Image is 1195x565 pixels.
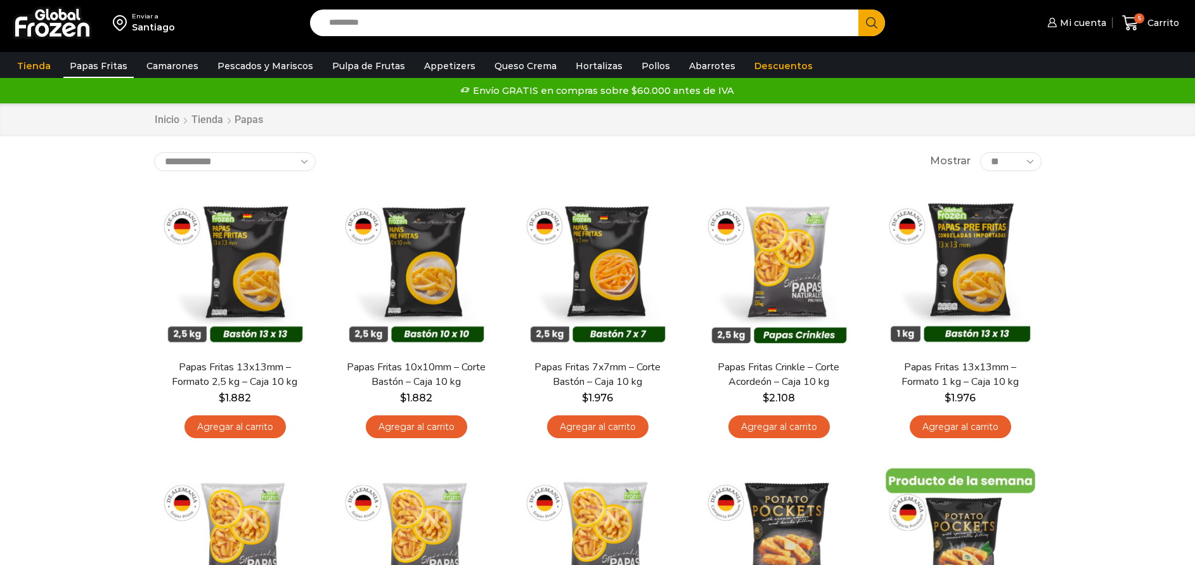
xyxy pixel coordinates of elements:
[132,12,175,21] div: Enviar a
[132,21,175,34] div: Santiago
[400,392,406,404] span: $
[63,54,134,78] a: Papas Fritas
[635,54,676,78] a: Pollos
[366,415,467,439] a: Agregar al carrito: “Papas Fritas 10x10mm - Corte Bastón - Caja 10 kg”
[154,113,180,127] a: Inicio
[326,54,411,78] a: Pulpa de Frutas
[748,54,819,78] a: Descuentos
[569,54,629,78] a: Hortalizas
[728,415,830,439] a: Agregar al carrito: “Papas Fritas Crinkle - Corte Acordeón - Caja 10 kg”
[154,152,316,171] select: Pedido de la tienda
[582,392,613,404] bdi: 1.976
[683,54,742,78] a: Abarrotes
[945,392,951,404] span: $
[1057,16,1106,29] span: Mi cuenta
[945,392,976,404] bdi: 1.976
[211,54,320,78] a: Pescados y Mariscos
[343,360,489,389] a: Papas Fritas 10x10mm – Corte Bastón – Caja 10 kg
[418,54,482,78] a: Appetizers
[1044,10,1106,36] a: Mi cuenta
[930,154,971,169] span: Mostrar
[1119,8,1182,38] a: 5 Carrito
[184,415,286,439] a: Agregar al carrito: “Papas Fritas 13x13mm - Formato 2,5 kg - Caja 10 kg”
[887,360,1033,389] a: Papas Fritas 13x13mm – Formato 1 kg – Caja 10 kg
[763,392,795,404] bdi: 2.108
[763,392,769,404] span: $
[547,415,649,439] a: Agregar al carrito: “Papas Fritas 7x7mm - Corte Bastón - Caja 10 kg”
[1134,13,1144,23] span: 5
[1144,16,1179,29] span: Carrito
[524,360,670,389] a: Papas Fritas 7x7mm – Corte Bastón – Caja 10 kg
[219,392,251,404] bdi: 1.882
[235,114,263,126] h1: Papas
[488,54,563,78] a: Queso Crema
[191,113,224,127] a: Tienda
[162,360,307,389] a: Papas Fritas 13x13mm – Formato 2,5 kg – Caja 10 kg
[582,392,588,404] span: $
[706,360,851,389] a: Papas Fritas Crinkle – Corte Acordeón – Caja 10 kg
[11,54,57,78] a: Tienda
[400,392,432,404] bdi: 1.882
[219,392,225,404] span: $
[910,415,1011,439] a: Agregar al carrito: “Papas Fritas 13x13mm - Formato 1 kg - Caja 10 kg”
[140,54,205,78] a: Camarones
[113,12,132,34] img: address-field-icon.svg
[154,113,263,127] nav: Breadcrumb
[858,10,885,36] button: Search button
